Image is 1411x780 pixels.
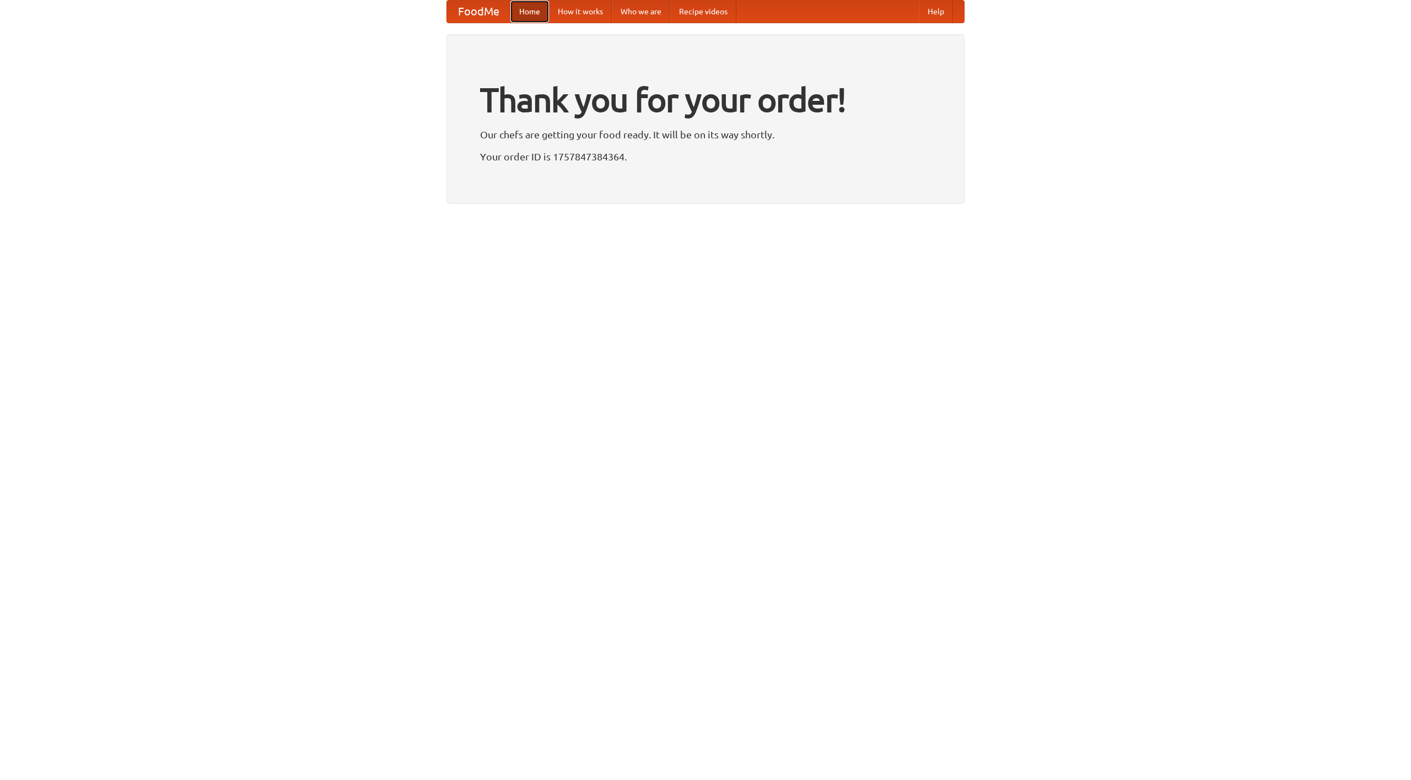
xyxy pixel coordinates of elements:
[480,148,931,165] p: Your order ID is 1757847384364.
[670,1,736,23] a: Recipe videos
[480,73,931,126] h1: Thank you for your order!
[919,1,953,23] a: Help
[447,1,510,23] a: FoodMe
[510,1,549,23] a: Home
[549,1,612,23] a: How it works
[480,126,931,143] p: Our chefs are getting your food ready. It will be on its way shortly.
[612,1,670,23] a: Who we are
